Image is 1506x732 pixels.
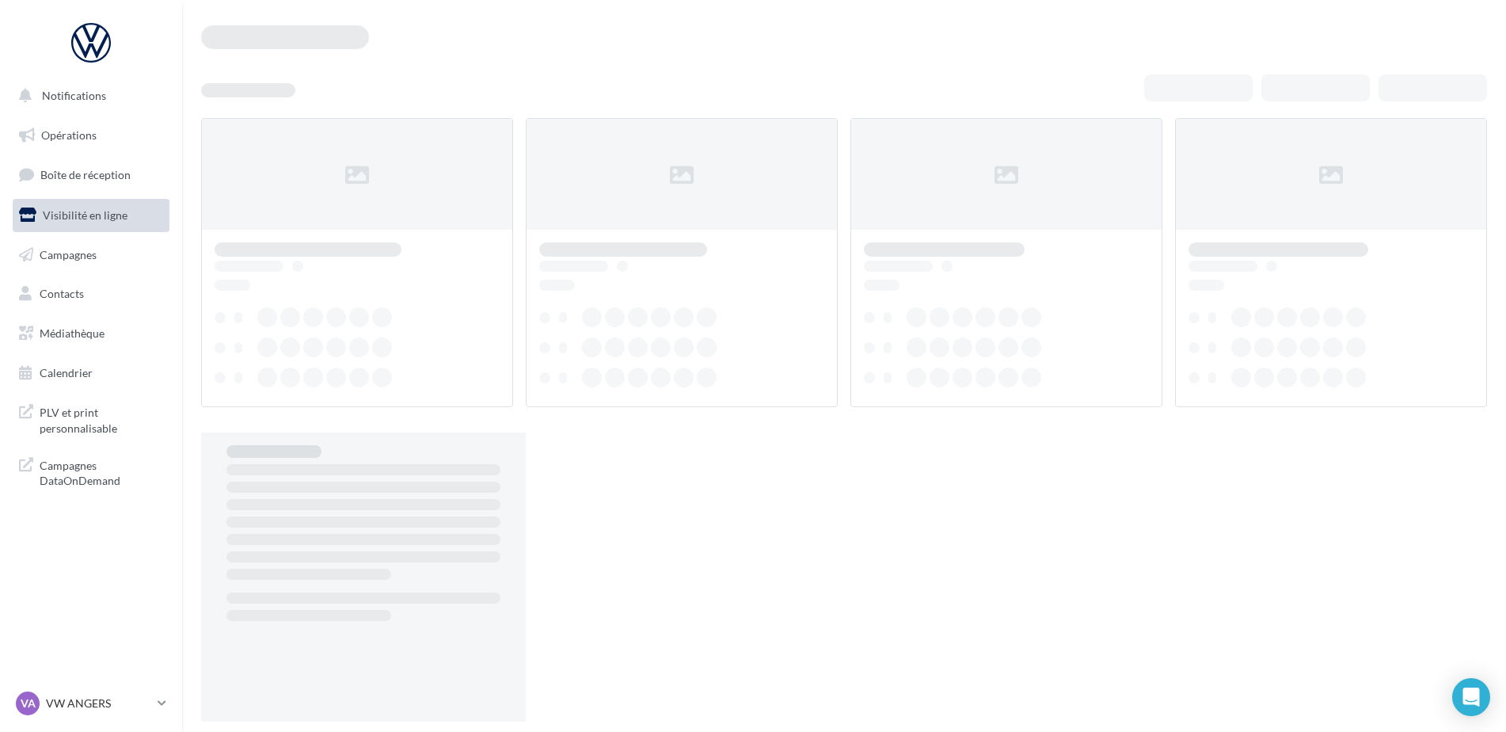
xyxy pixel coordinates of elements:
span: Campagnes [40,247,97,261]
span: Calendrier [40,366,93,379]
span: Visibilité en ligne [43,208,127,222]
span: Campagnes DataOnDemand [40,455,163,489]
div: Open Intercom Messenger [1452,678,1490,716]
span: Contacts [40,287,84,300]
a: Calendrier [10,356,173,390]
span: Boîte de réception [40,168,131,181]
button: Notifications [10,79,166,112]
span: VA [21,696,36,711]
a: Boîte de réception [10,158,173,192]
span: Notifications [42,89,106,102]
a: PLV et print personnalisable [10,395,173,442]
a: Visibilité en ligne [10,199,173,232]
span: PLV et print personnalisable [40,402,163,436]
a: VA VW ANGERS [13,688,169,719]
span: Opérations [41,128,97,142]
p: VW ANGERS [46,696,151,711]
a: Contacts [10,277,173,311]
a: Médiathèque [10,317,173,350]
a: Campagnes DataOnDemand [10,448,173,495]
a: Campagnes [10,238,173,272]
a: Opérations [10,119,173,152]
span: Médiathèque [40,326,105,340]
